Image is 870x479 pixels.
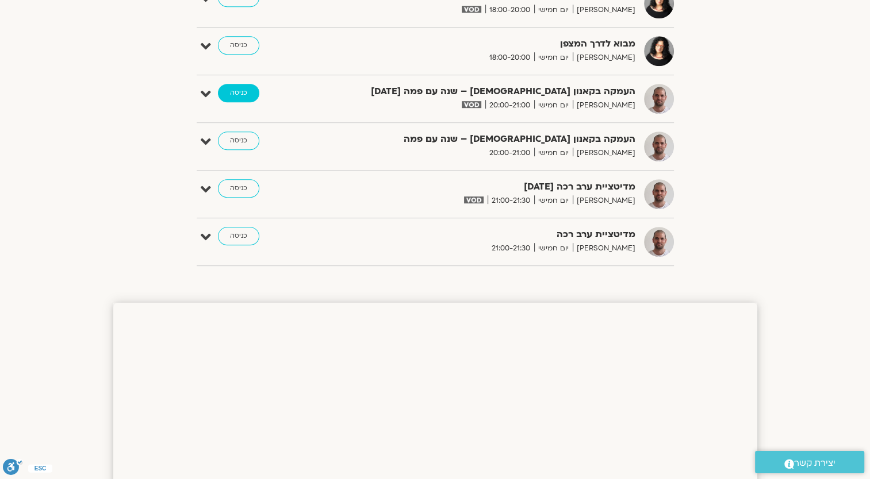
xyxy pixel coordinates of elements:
span: יום חמישי [534,147,573,159]
span: [PERSON_NAME] [573,99,635,111]
img: vodicon [462,6,481,13]
span: 20:00-21:00 [485,99,534,111]
span: [PERSON_NAME] [573,4,635,16]
a: יצירת קשר [755,451,864,473]
span: [PERSON_NAME] [573,52,635,64]
a: כניסה [218,227,259,245]
span: יום חמישי [534,4,573,16]
span: 18:00-20:00 [485,52,534,64]
strong: מבוא לדרך המצפן [354,36,635,52]
a: כניסה [218,84,259,102]
a: כניסה [218,179,259,198]
strong: מדיטציית ערב רכה [354,227,635,242]
span: [PERSON_NAME] [573,195,635,207]
span: יום חמישי [534,99,573,111]
span: יום חמישי [534,242,573,254]
span: 18:00-20:00 [485,4,534,16]
a: כניסה [218,36,259,55]
span: [PERSON_NAME] [573,242,635,254]
img: vodicon [464,196,483,203]
span: 20:00-21:00 [485,147,534,159]
a: כניסה [218,132,259,150]
span: יום חמישי [534,52,573,64]
span: 21:00-21:30 [488,242,534,254]
span: [PERSON_NAME] [573,147,635,159]
span: 21:00-21:30 [488,195,534,207]
strong: מדיטציית ערב רכה [DATE] [354,179,635,195]
span: יום חמישי [534,195,573,207]
strong: העמקה בקאנון [DEMOGRAPHIC_DATA] – שנה עם פמה [DATE] [354,84,635,99]
img: vodicon [462,101,481,108]
span: יצירת קשר [794,455,835,471]
strong: העמקה בקאנון [DEMOGRAPHIC_DATA] – שנה עם פמה [354,132,635,147]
